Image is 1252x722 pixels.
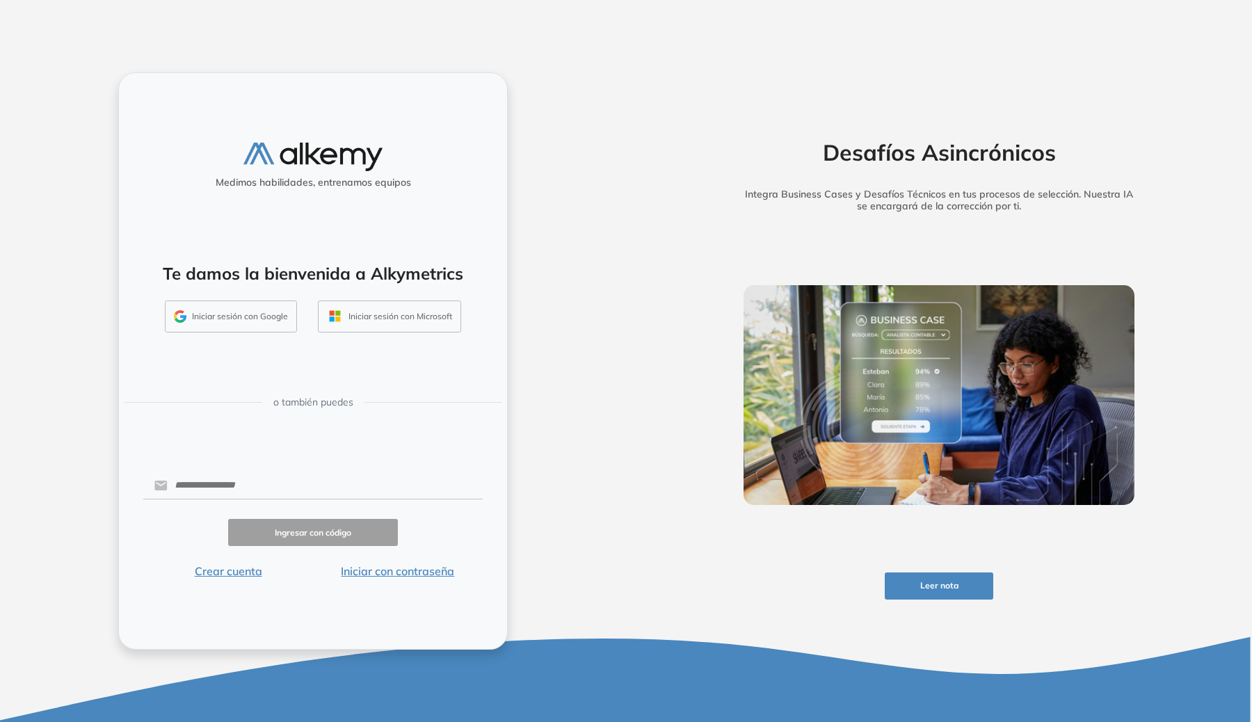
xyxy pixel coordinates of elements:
iframe: Chat Widget [1002,561,1252,722]
span: o también puedes [273,395,353,410]
button: Iniciar sesión con Google [165,300,297,332]
h5: Integra Business Cases y Desafíos Técnicos en tus procesos de selección. Nuestra IA se encargará ... [722,188,1156,212]
button: Leer nota [885,572,993,600]
button: Iniciar sesión con Microsoft [318,300,461,332]
h2: Desafíos Asincrónicos [722,139,1156,166]
button: Iniciar con contraseña [313,563,483,579]
img: logo-alkemy [243,143,383,171]
h4: Te damos la bienvenida a Alkymetrics [137,264,489,284]
button: Crear cuenta [143,563,313,579]
button: Ingresar con código [228,519,398,546]
img: OUTLOOK_ICON [327,308,343,324]
img: GMAIL_ICON [174,310,186,323]
h5: Medimos habilidades, entrenamos equipos [125,177,501,188]
img: img-more-info [744,285,1134,505]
